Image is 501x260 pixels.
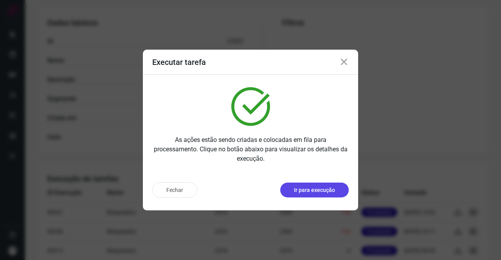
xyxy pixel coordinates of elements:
[231,87,270,126] img: verified.svg
[152,135,349,163] p: As ações estão sendo criadas e colocadas em fila para processamento. Clique no botão abaixo para ...
[280,183,349,197] button: Ir para execução
[294,186,335,194] p: Ir para execução
[152,182,197,198] button: Fechar
[152,57,206,67] h3: Executar tarefa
